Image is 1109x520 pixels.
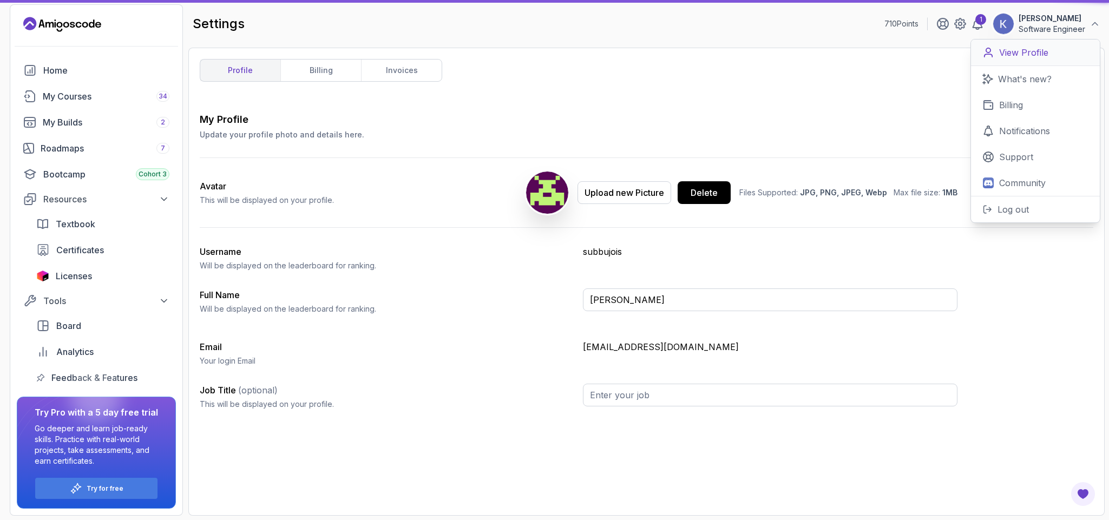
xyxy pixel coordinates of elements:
div: Delete [691,186,718,199]
p: Software Engineer [1019,24,1085,35]
p: Support [999,150,1033,163]
p: [PERSON_NAME] [1019,13,1085,24]
a: Billing [971,92,1100,118]
button: Delete [678,181,731,204]
a: profile [200,60,280,81]
a: feedback [30,367,176,389]
img: jetbrains icon [36,271,49,281]
h2: Avatar [200,180,334,193]
p: View Profile [999,46,1048,59]
span: Licenses [56,269,92,282]
a: board [30,315,176,337]
p: Files Supported: Max file size: [739,187,957,198]
a: licenses [30,265,176,287]
p: Your login Email [200,356,574,366]
a: View Profile [971,40,1100,66]
p: Will be displayed on the leaderboard for ranking. [200,260,574,271]
a: Support [971,144,1100,170]
img: user profile image [526,172,568,214]
label: Full Name [200,289,240,300]
div: Upload new Picture [585,186,664,199]
input: Enter your job [583,384,957,406]
span: 34 [159,92,167,101]
span: Cohort 3 [139,170,167,179]
a: Notifications [971,118,1100,144]
span: 1MB [942,188,957,197]
div: Bootcamp [43,168,169,181]
a: bootcamp [17,163,176,185]
label: Job Title [200,385,278,396]
a: builds [17,111,176,133]
p: Will be displayed on the leaderboard for ranking. [200,304,574,314]
p: subbujois [583,245,957,258]
a: What's new? [971,66,1100,92]
p: 710 Points [884,18,918,29]
span: Board [56,319,81,332]
a: courses [17,85,176,107]
div: Tools [43,294,169,307]
div: My Courses [43,90,169,103]
div: Home [43,64,169,77]
p: Log out [998,203,1029,216]
a: Community [971,170,1100,196]
a: 1 [971,17,984,30]
a: invoices [361,60,442,81]
button: Log out [971,196,1100,222]
a: Landing page [23,16,101,33]
h2: settings [193,15,245,32]
label: Username [200,246,241,257]
p: Update your profile photo and details here. [200,129,364,140]
a: certificates [30,239,176,261]
a: billing [280,60,361,81]
p: Community [999,176,1046,189]
div: Resources [43,193,169,206]
p: This will be displayed on your profile. [200,399,574,410]
button: user profile image[PERSON_NAME]Software Engineer [993,13,1100,35]
div: Roadmaps [41,142,169,155]
button: Try for free [35,477,158,499]
a: analytics [30,341,176,363]
span: Analytics [56,345,94,358]
p: What's new? [998,73,1052,85]
p: Go deeper and learn job-ready skills. Practice with real-world projects, take assessments, and ea... [35,423,158,466]
p: This will be displayed on your profile. [200,195,334,206]
span: Feedback & Features [51,371,137,384]
span: Certificates [56,243,104,256]
input: Enter your full name [583,288,957,311]
p: Notifications [999,124,1050,137]
button: Upload new Picture [578,181,671,204]
a: textbook [30,213,176,235]
span: Textbook [56,218,95,231]
a: Try for free [87,484,123,493]
p: [EMAIL_ADDRESS][DOMAIN_NAME] [583,340,957,353]
h3: Email [200,340,574,353]
div: 1 [975,14,986,25]
h3: My Profile [200,112,364,127]
span: 2 [161,118,165,127]
a: roadmaps [17,137,176,159]
button: Open Feedback Button [1070,481,1096,507]
span: JPG, PNG, JPEG, Webp [800,188,887,197]
p: Billing [999,98,1023,111]
button: Tools [17,291,176,311]
span: (optional) [238,385,278,396]
span: 7 [161,144,165,153]
img: user profile image [993,14,1014,34]
div: My Builds [43,116,169,129]
button: Resources [17,189,176,209]
a: home [17,60,176,81]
